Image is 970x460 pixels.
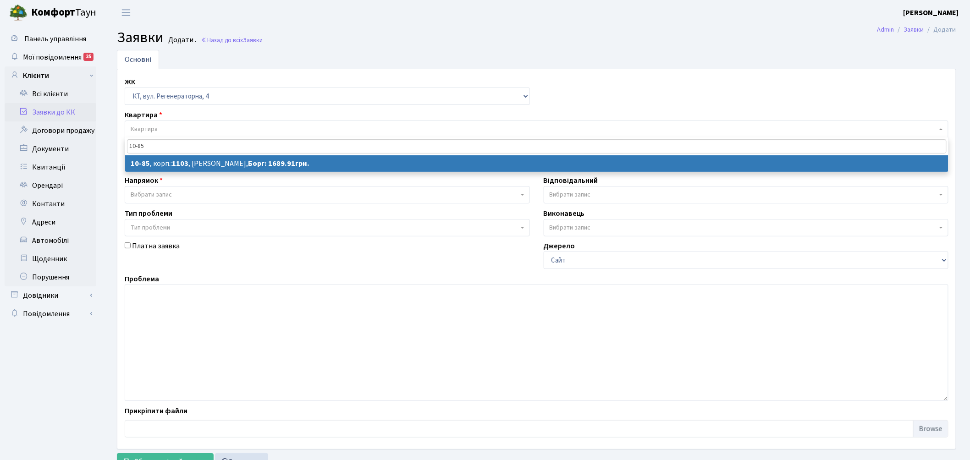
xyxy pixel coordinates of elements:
label: Квартира [125,110,162,120]
a: Повідомлення [5,305,96,323]
b: 1103 [172,159,188,169]
a: Щоденник [5,250,96,268]
span: Заявки [243,36,263,44]
label: Виконавець [544,208,585,219]
span: Панель управління [24,34,86,44]
label: ЖК [125,77,135,88]
b: Комфорт [31,5,75,20]
a: Заявки до КК [5,103,96,121]
b: 10-85 [131,159,150,169]
b: [PERSON_NAME] [904,8,959,18]
label: Проблема [125,274,159,285]
a: Всі клієнти [5,85,96,103]
a: Мої повідомлення25 [5,48,96,66]
a: Орендарі [5,176,96,195]
a: [PERSON_NAME] [904,7,959,18]
a: Документи [5,140,96,158]
label: Джерело [544,241,575,252]
small: Додати . [166,36,196,44]
a: Панель управління [5,30,96,48]
a: Admin [877,25,894,34]
li: , корп.: , [PERSON_NAME], [125,155,948,172]
span: Тип проблеми [131,223,170,232]
a: Заявки [904,25,924,34]
img: logo.png [9,4,28,22]
label: Тип проблеми [125,208,172,219]
a: Квитанції [5,158,96,176]
a: Порушення [5,268,96,286]
a: Автомобілі [5,231,96,250]
b: Борг: 1689.91грн. [248,159,309,169]
label: Прикріпити файли [125,405,187,416]
a: Адреси [5,213,96,231]
span: Вибрати запис [131,190,172,199]
span: Вибрати запис [550,190,591,199]
span: Мої повідомлення [23,52,82,62]
button: Переключити навігацію [115,5,138,20]
div: 25 [83,53,94,61]
li: Додати [924,25,956,35]
label: Напрямок [125,175,163,186]
a: Назад до всіхЗаявки [201,36,263,44]
label: Відповідальний [544,175,598,186]
a: Основні [117,50,159,69]
span: Таун [31,5,96,21]
span: Квартира [131,125,158,134]
a: Клієнти [5,66,96,85]
label: Платна заявка [132,241,180,252]
a: Контакти [5,195,96,213]
nav: breadcrumb [864,20,970,39]
span: Вибрати запис [550,223,591,232]
a: Довідники [5,286,96,305]
span: Заявки [117,27,164,48]
a: Договори продажу [5,121,96,140]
